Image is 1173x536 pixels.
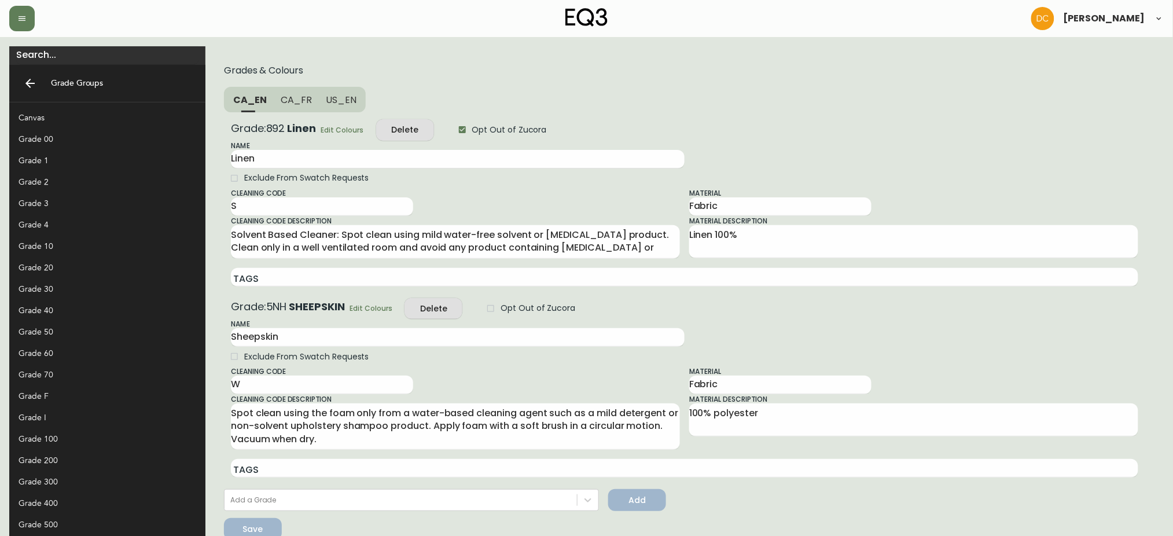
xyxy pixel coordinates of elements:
button: Delete [376,119,434,141]
div: Grade 10 [19,240,178,252]
div: Grade 40 [19,304,178,317]
span: US_EN [326,94,357,106]
div: Grade 300 [9,471,205,493]
span: Grade: 892 [231,121,285,135]
div: Grade 70 [9,364,205,386]
div: Grade 20 [9,257,205,278]
button: Edit Colours [318,123,367,137]
h5: Grades & Colours [224,65,1145,76]
div: Grade I [9,407,205,428]
span: Opt Out of Zucora [472,124,547,136]
div: Grade 300 [19,476,178,488]
div: Grade 2 [9,171,205,193]
span: CA_FR [281,94,312,106]
div: Grade 1 [9,150,205,171]
a: Back [16,69,44,97]
div: Grade 4 [19,219,178,231]
h6: Grade Groups [51,76,103,90]
div: Canvas [9,107,205,129]
button: Edit Colours [347,302,395,315]
div: Grade F [19,390,178,402]
input: Search... [16,46,198,65]
textarea: Linen 100% [689,229,1138,254]
span: [PERSON_NAME] [1064,14,1145,23]
div: Grade 500 [9,514,205,535]
div: Add a Grade [230,495,277,505]
div: Grade 70 [19,369,178,381]
div: Grade I [19,412,178,424]
textarea: Solvent Based Cleaner: Spot clean using mild water-free solvent or [MEDICAL_DATA] product. Clean ... [231,229,680,255]
span: Opt Out of Zucora [501,302,575,314]
b: SHEEPSKIN [289,299,345,314]
div: Grade 00 [9,129,205,150]
div: Grade 1 [19,155,178,167]
span: Grade: 5NH [231,299,287,314]
div: Grade 100 [19,433,178,445]
div: Grade 500 [19,519,178,531]
div: Delete [391,123,418,137]
div: Grade 200 [19,454,178,467]
span: Edit Colours [321,124,364,136]
div: Grade 20 [19,262,178,274]
div: Grade F [9,386,205,407]
div: Grade 400 [9,493,205,514]
div: Grade 30 [19,283,178,295]
div: Grade 40 [9,300,205,321]
div: Grade 60 [19,347,178,359]
div: Grade 60 [9,343,205,364]
div: Grade 00 [19,133,178,145]
textarea: 100% polyester [689,407,1138,432]
span: Exclude From Swatch Requests [244,172,369,184]
span: CA_EN [233,94,267,106]
div: Grade 3 [9,193,205,214]
div: Grade 200 [9,450,205,471]
span: Edit Colours [350,302,392,314]
div: Canvas [19,112,178,124]
div: Grade 30 [9,278,205,300]
div: Grade 4 [9,214,205,236]
div: Delete [420,302,447,316]
div: Grade 3 [19,197,178,210]
img: 7eb451d6983258353faa3212700b340b [1031,7,1054,30]
b: Linen [287,121,316,135]
div: Grade 100 [9,428,205,450]
span: Exclude From Swatch Requests [244,351,369,363]
div: Grade 50 [19,326,178,338]
textarea: Spot clean using the foam only from a water-based cleaning agent such as a mild detergent or non-... [231,407,680,446]
div: Grade 400 [19,497,178,509]
div: Grade 10 [9,236,205,257]
button: Delete [405,298,462,320]
div: Grade 2 [19,176,178,188]
img: logo [565,8,608,27]
div: Grade 50 [9,321,205,343]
